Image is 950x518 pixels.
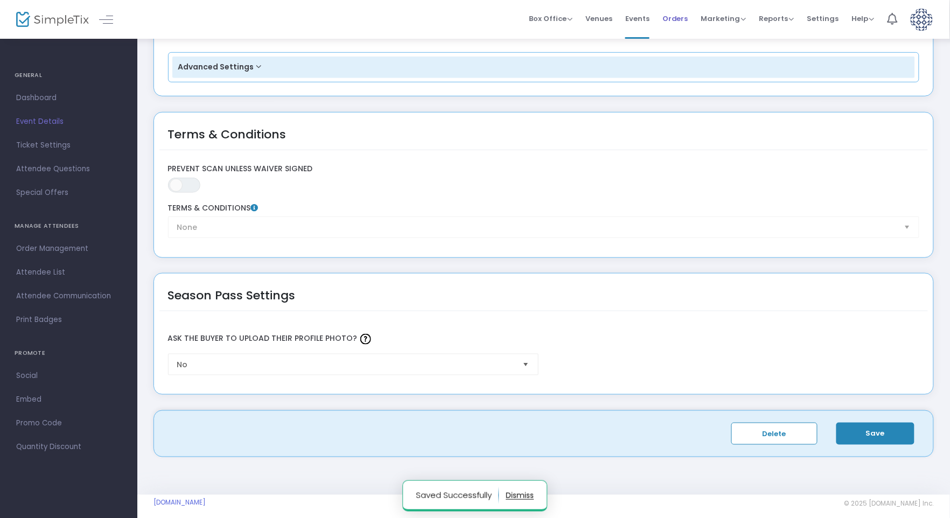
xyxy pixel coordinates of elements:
[15,342,123,364] h4: PROMOTE
[16,162,121,176] span: Attendee Questions
[16,393,121,407] span: Embed
[172,57,916,78] button: Advanced Settings
[662,5,688,32] span: Orders
[625,5,649,32] span: Events
[701,13,746,24] span: Marketing
[807,5,839,32] span: Settings
[168,286,296,318] div: Season Pass Settings
[852,13,875,24] span: Help
[16,138,121,152] span: Ticket Settings
[759,13,794,24] span: Reports
[585,5,612,32] span: Venues
[16,186,121,200] span: Special Offers
[153,499,206,507] a: [DOMAIN_NAME]
[844,500,934,508] span: © 2025 [DOMAIN_NAME] Inc.
[416,487,499,504] p: Saved Successfully
[360,334,371,345] img: question-mark
[16,242,121,256] span: Order Management
[16,115,121,129] span: Event Details
[16,289,121,303] span: Attendee Communication
[168,204,920,213] label: Terms & Conditions
[16,91,121,105] span: Dashboard
[836,423,914,445] button: Save
[16,440,121,454] span: Quantity Discount
[16,313,121,327] span: Print Badges
[16,416,121,430] span: Promo Code
[177,359,514,370] span: No
[15,65,123,86] h4: GENERAL
[16,265,121,279] span: Attendee List
[16,369,121,383] span: Social
[529,13,572,24] span: Box Office
[168,164,920,174] label: Prevent Scan Unless Waiver Signed
[168,125,287,157] div: Terms & Conditions
[506,487,534,504] button: dismiss
[15,215,123,237] h4: MANAGE ATTENDEES
[163,325,925,354] label: Ask the Buyer to Upload Their Profile Photo?
[519,354,534,375] button: Select
[731,423,818,445] button: Delete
